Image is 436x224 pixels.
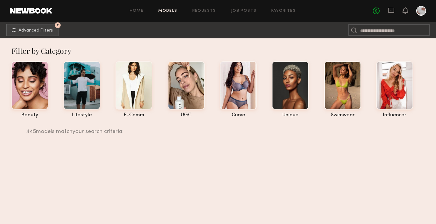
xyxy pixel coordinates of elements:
a: Favorites [271,9,296,13]
div: unique [272,113,309,118]
div: curve [220,113,257,118]
div: 445 models match your search criteria: [26,122,411,135]
span: 2 [57,24,59,27]
a: Models [158,9,177,13]
a: Job Posts [231,9,257,13]
div: e-comm [116,113,152,118]
a: Requests [192,9,216,13]
div: beauty [11,113,48,118]
div: influencer [376,113,413,118]
button: 2Advanced Filters [6,24,59,36]
div: lifestyle [63,113,100,118]
a: Home [130,9,144,13]
div: UGC [168,113,205,118]
span: Advanced Filters [19,28,53,33]
div: Filter by Category [11,46,431,56]
div: swimwear [324,113,361,118]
